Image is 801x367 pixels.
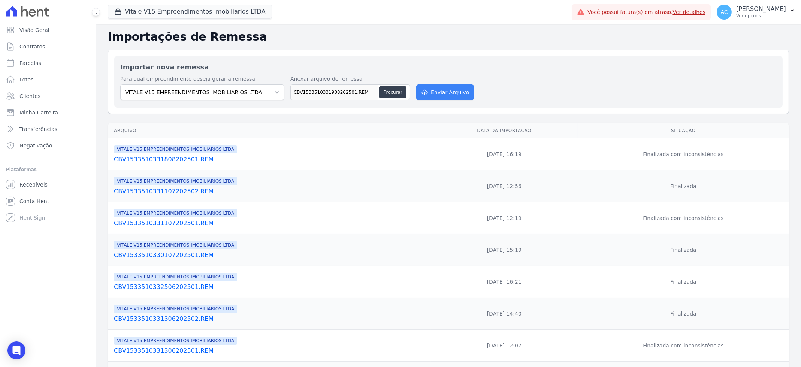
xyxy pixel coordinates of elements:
span: Conta Hent [19,197,49,205]
a: Ver detalhes [673,9,706,15]
button: Enviar Arquivo [416,84,474,100]
button: Procurar [379,86,406,98]
p: Ver opções [736,13,786,19]
span: Clientes [19,92,40,100]
th: Situação [578,123,789,138]
a: CBV1533510331306202501.REM [114,346,428,355]
a: CBV1533510330107202501.REM [114,251,428,260]
button: Vitale V15 Empreendimentos Imobiliarios LTDA [108,5,272,19]
span: Transferências [19,125,57,133]
span: VITALE V15 EMPREENDIMENTOS IMOBILIARIOS LTDA [114,177,237,185]
p: [PERSON_NAME] [736,5,786,13]
td: [DATE] 12:56 [431,170,578,202]
span: Visão Geral [19,26,49,34]
span: Minha Carteira [19,109,58,116]
h2: Importar nova remessa [120,62,777,72]
th: Arquivo [108,123,431,138]
span: Negativação [19,142,52,149]
span: VITALE V15 EMPREENDIMENTOS IMOBILIARIOS LTDA [114,337,237,345]
span: Recebíveis [19,181,48,188]
td: Finalizada [578,298,789,330]
td: [DATE] 12:19 [431,202,578,234]
td: Finalizada [578,234,789,266]
span: Lotes [19,76,34,83]
td: Finalizada [578,170,789,202]
a: Contratos [3,39,93,54]
a: Visão Geral [3,23,93,38]
a: Conta Hent [3,194,93,209]
td: [DATE] 12:07 [431,330,578,362]
a: Minha Carteira [3,105,93,120]
span: VITALE V15 EMPREENDIMENTOS IMOBILIARIOS LTDA [114,305,237,313]
span: VITALE V15 EMPREENDIMENTOS IMOBILIARIOS LTDA [114,241,237,249]
span: VITALE V15 EMPREENDIMENTOS IMOBILIARIOS LTDA [114,273,237,281]
a: Transferências [3,122,93,137]
a: Parcelas [3,56,93,71]
span: Você possui fatura(s) em atraso. [587,8,705,16]
div: Open Intercom Messenger [7,341,25,359]
span: VITALE V15 EMPREENDIMENTOS IMOBILIARIOS LTDA [114,145,237,153]
label: Para qual empreendimento deseja gerar a remessa [120,75,284,83]
a: CBV1533510331808202501.REM [114,155,428,164]
td: [DATE] 15:19 [431,234,578,266]
td: Finalizada [578,266,789,298]
a: Lotes [3,72,93,87]
span: AC [721,9,728,15]
a: CBV1533510331306202502.REM [114,314,428,323]
a: CBV1533510332506202501.REM [114,283,428,292]
a: Negativação [3,138,93,153]
td: Finalizada com inconsistências [578,138,789,170]
td: [DATE] 16:21 [431,266,578,298]
td: [DATE] 14:40 [431,298,578,330]
span: Parcelas [19,59,41,67]
h2: Importações de Remessa [108,30,789,44]
td: Finalizada com inconsistências [578,330,789,362]
a: CBV1533510331107202501.REM [114,219,428,228]
button: AC [PERSON_NAME] Ver opções [711,2,801,23]
a: Recebíveis [3,177,93,192]
td: [DATE] 16:19 [431,138,578,170]
span: VITALE V15 EMPREENDIMENTOS IMOBILIARIOS LTDA [114,209,237,217]
a: CBV1533510331107202502.REM [114,187,428,196]
div: Plataformas [6,165,90,174]
span: Contratos [19,43,45,50]
a: Clientes [3,89,93,104]
th: Data da Importação [431,123,578,138]
td: Finalizada com inconsistências [578,202,789,234]
label: Anexar arquivo de remessa [290,75,410,83]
